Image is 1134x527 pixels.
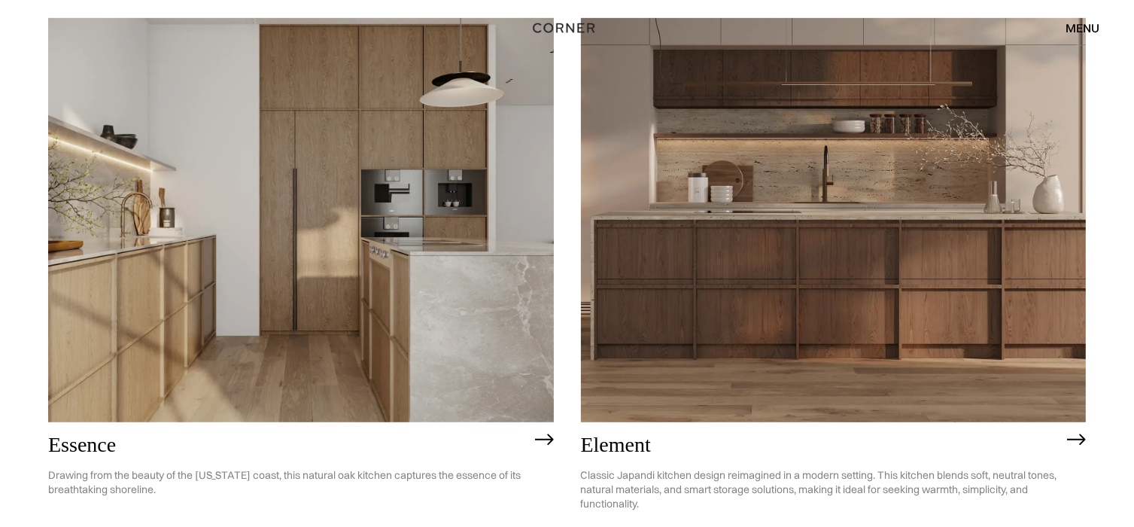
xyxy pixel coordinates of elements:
[1050,15,1100,41] div: menu
[1066,22,1100,34] div: menu
[48,457,527,508] p: Drawing from the beauty of the [US_STATE] coast, this natural oak kitchen captures the essence of...
[581,434,1060,457] h2: Element
[48,434,527,457] h2: Essence
[581,457,1060,522] p: Classic Japandi kitchen design reimagined in a modern setting. This kitchen blends soft, neutral ...
[527,18,607,38] a: home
